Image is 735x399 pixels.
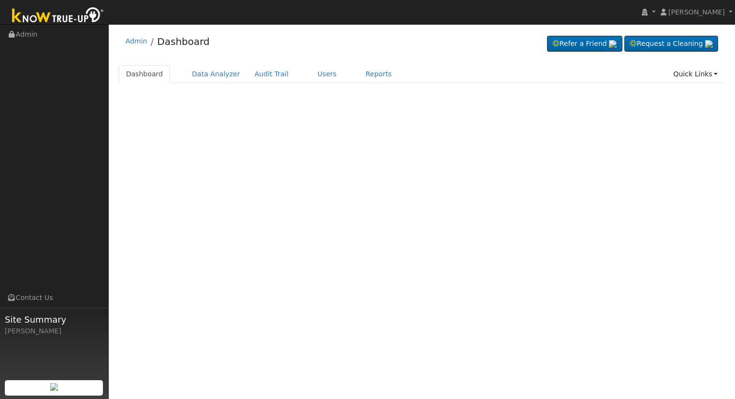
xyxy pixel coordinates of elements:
a: Refer a Friend [547,36,622,52]
img: retrieve [50,383,58,391]
img: Know True-Up [7,5,109,27]
a: Request a Cleaning [624,36,718,52]
div: [PERSON_NAME] [5,326,103,336]
a: Data Analyzer [185,65,247,83]
a: Quick Links [666,65,725,83]
a: Dashboard [119,65,171,83]
span: Site Summary [5,313,103,326]
a: Reports [359,65,399,83]
a: Admin [126,37,147,45]
span: [PERSON_NAME] [668,8,725,16]
img: retrieve [705,40,713,48]
a: Users [310,65,344,83]
img: retrieve [609,40,617,48]
a: Audit Trail [247,65,296,83]
a: Dashboard [157,36,210,47]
